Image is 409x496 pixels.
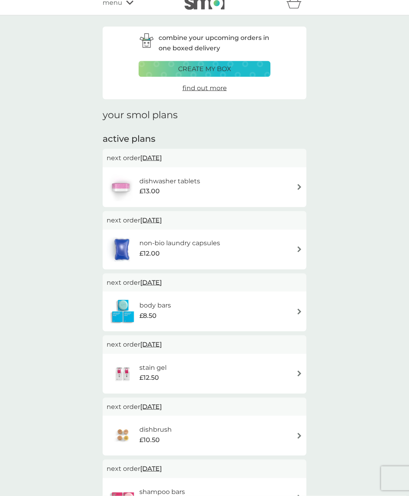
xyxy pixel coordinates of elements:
[139,425,172,435] h6: dishbrush
[139,176,200,186] h6: dishwasher tablets
[140,337,162,352] span: [DATE]
[139,363,167,373] h6: stain gel
[139,186,160,196] span: £13.00
[140,399,162,415] span: [DATE]
[140,212,162,228] span: [DATE]
[107,153,302,163] p: next order
[178,64,231,74] p: create my box
[296,309,302,315] img: arrow right
[296,184,302,190] img: arrow right
[107,236,137,264] img: non-bio laundry capsules
[140,461,162,476] span: [DATE]
[107,278,302,288] p: next order
[103,133,306,145] h2: active plans
[296,246,302,252] img: arrow right
[107,173,135,201] img: dishwasher tablets
[139,248,160,259] span: £12.00
[140,275,162,290] span: [DATE]
[183,83,227,93] a: find out more
[296,371,302,377] img: arrow right
[159,33,270,53] p: combine your upcoming orders in one boxed delivery
[107,215,302,226] p: next order
[140,150,162,166] span: [DATE]
[103,109,306,121] h1: your smol plans
[107,360,139,388] img: stain gel
[107,464,302,474] p: next order
[296,433,302,439] img: arrow right
[139,373,159,383] span: £12.50
[107,339,302,350] p: next order
[139,435,160,445] span: £10.50
[183,84,227,92] span: find out more
[139,300,171,311] h6: body bars
[107,298,139,325] img: body bars
[107,422,139,450] img: dishbrush
[139,61,270,77] button: create my box
[107,402,302,412] p: next order
[139,311,157,321] span: £8.50
[139,238,220,248] h6: non-bio laundry capsules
